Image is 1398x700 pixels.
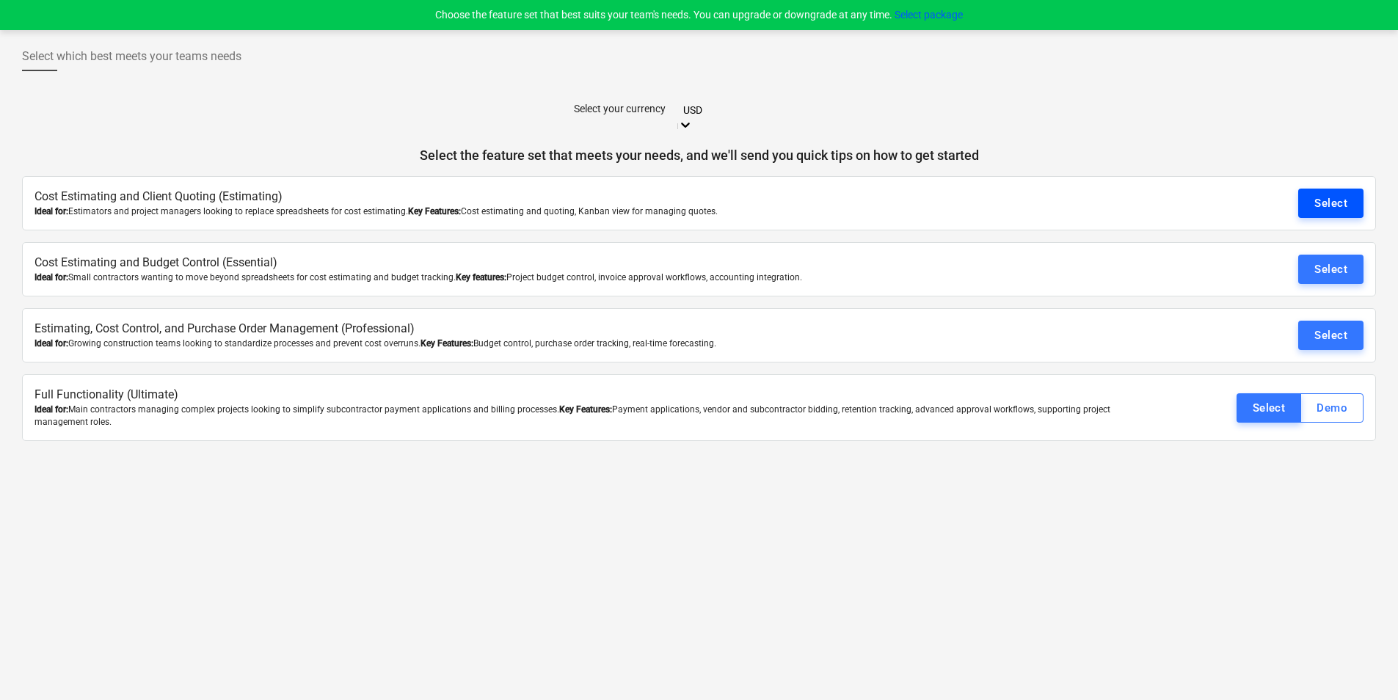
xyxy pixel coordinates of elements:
b: Key Features: [408,206,461,216]
p: Choose the feature set that best suits your team's needs. You can upgrade or downgrade at any time. [435,7,963,23]
iframe: Chat Widget [1325,630,1398,700]
p: Select your currency [574,101,666,117]
div: Select [1253,398,1286,418]
b: Key Features: [421,338,473,349]
div: Small contractors wanting to move beyond spreadsheets for cost estimating and budget tracking. Pr... [34,271,1142,284]
button: Select [1298,255,1364,284]
b: Ideal for: [34,404,68,415]
div: USD [683,104,760,116]
p: Cost Estimating and Budget Control (Essential) [34,255,1142,271]
b: Ideal for: [34,206,68,216]
b: Ideal for: [34,338,68,349]
div: Select [1314,194,1347,213]
div: Demo [1317,398,1347,418]
button: Select [1298,321,1364,350]
p: Estimating, Cost Control, and Purchase Order Management (Professional) [34,321,1142,338]
div: Select [1314,260,1347,279]
span: Select which best meets your teams needs [22,48,241,65]
div: Select [1314,326,1347,345]
b: Key Features: [559,404,612,415]
div: Growing construction teams looking to standardize processes and prevent cost overruns. Budget con... [34,338,1142,350]
button: Select [1298,189,1364,218]
p: Cost Estimating and Client Quoting (Estimating) [34,189,1142,205]
p: Full Functionality (Ultimate) [34,387,1142,404]
button: Select package [895,7,963,23]
div: Estimators and project managers looking to replace spreadsheets for cost estimating. Cost estimat... [34,205,1142,218]
div: Main contractors managing complex projects looking to simplify subcontractor payment applications... [34,404,1142,429]
p: Select the feature set that meets your needs, and we'll send you quick tips on how to get started [22,147,1376,164]
b: Ideal for: [34,272,68,282]
button: Select [1237,393,1302,423]
button: Demo [1300,393,1364,423]
b: Key features: [456,272,506,282]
